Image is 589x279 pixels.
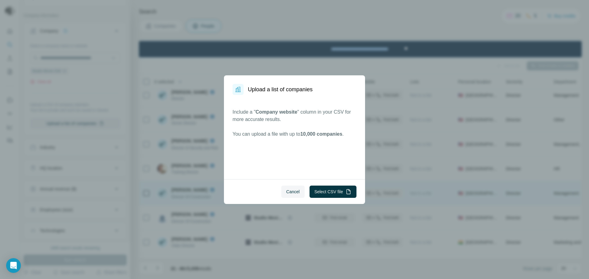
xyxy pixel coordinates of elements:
[233,130,356,138] p: You can upload a file with up to .
[281,186,305,198] button: Cancel
[233,108,356,123] p: Include a " " column in your CSV for more accurate results.
[286,189,300,195] span: Cancel
[300,131,342,137] span: 10,000 companies
[310,186,356,198] button: Select CSV file
[177,1,264,15] div: Upgrade plan for full access to Surfe
[6,258,21,273] div: Open Intercom Messenger
[248,85,313,94] h1: Upload a list of companies
[256,109,297,115] span: Company website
